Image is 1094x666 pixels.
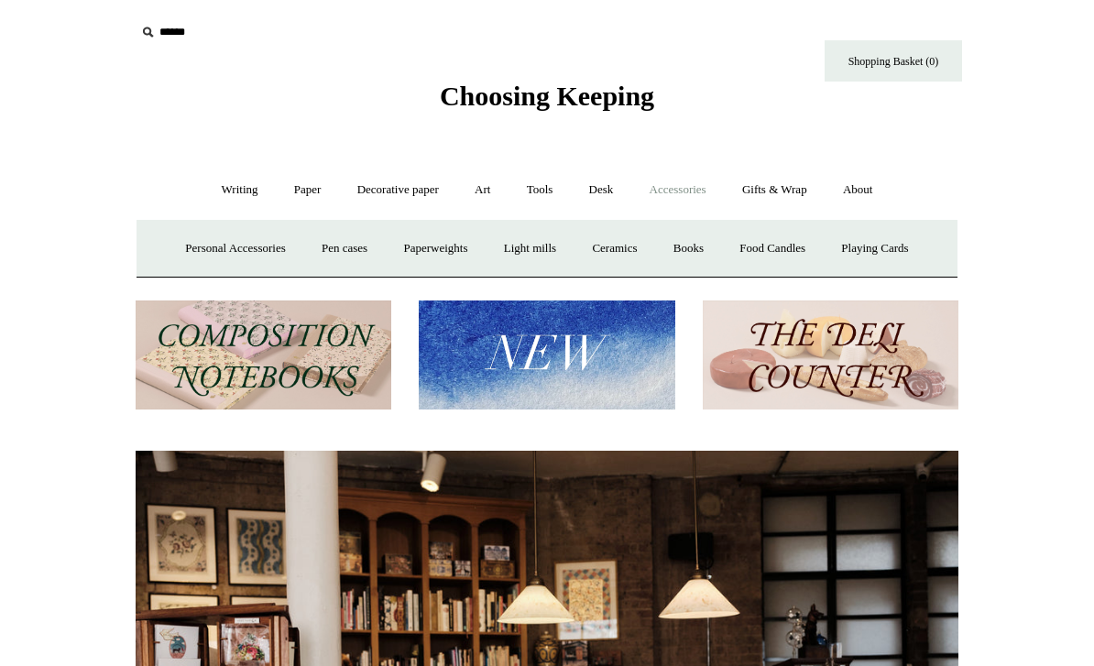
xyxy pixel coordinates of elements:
a: Books [657,224,720,273]
a: Art [458,166,507,214]
a: Personal Accessories [169,224,301,273]
a: Ceramics [575,224,653,273]
a: Paperweights [387,224,484,273]
img: 202302 Composition ledgers.jpg__PID:69722ee6-fa44-49dd-a067-31375e5d54ec [136,300,391,409]
span: Choosing Keeping [440,81,654,111]
img: New.jpg__PID:f73bdf93-380a-4a35-bcfe-7823039498e1 [419,300,674,409]
a: Decorative paper [341,166,455,214]
a: Pen cases [305,224,384,273]
a: Paper [278,166,338,214]
a: Shopping Basket (0) [825,40,962,82]
a: Desk [573,166,630,214]
a: Accessories [633,166,723,214]
img: The Deli Counter [703,300,958,409]
a: Food Candles [723,224,822,273]
a: Gifts & Wrap [726,166,824,214]
a: Playing Cards [825,224,924,273]
a: Writing [205,166,275,214]
a: Choosing Keeping [440,95,654,108]
a: About [826,166,890,214]
a: Tools [510,166,570,214]
a: Light mills [487,224,573,273]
